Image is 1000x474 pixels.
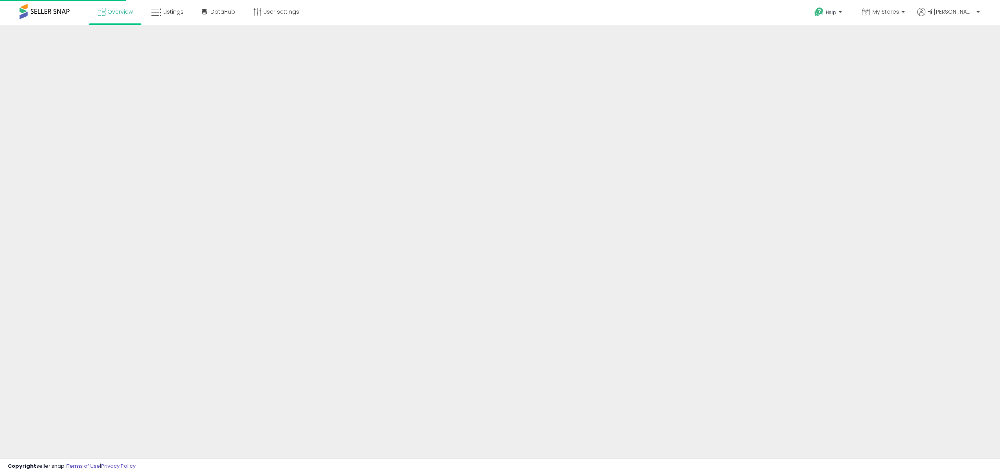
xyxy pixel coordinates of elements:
[917,8,980,25] a: Hi [PERSON_NAME]
[927,8,974,16] span: Hi [PERSON_NAME]
[107,8,133,16] span: Overview
[826,9,836,16] span: Help
[872,8,899,16] span: My Stores
[814,7,824,17] i: Get Help
[211,8,235,16] span: DataHub
[163,8,184,16] span: Listings
[808,1,850,25] a: Help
